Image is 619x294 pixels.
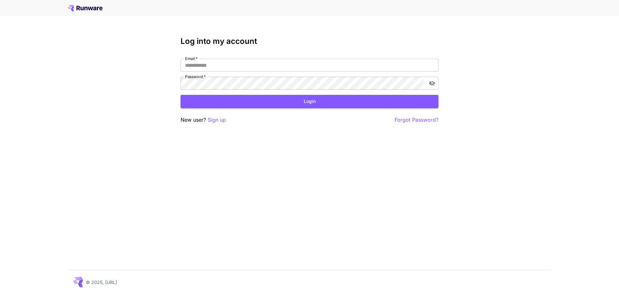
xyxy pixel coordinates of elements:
[185,56,198,61] label: Email
[181,116,226,124] p: New user?
[185,74,206,79] label: Password
[395,116,438,124] button: Forgot Password?
[181,95,438,108] button: Login
[181,37,438,46] h3: Log into my account
[426,77,438,89] button: toggle password visibility
[208,116,226,124] button: Sign up
[86,279,117,286] p: © 2025, [URL]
